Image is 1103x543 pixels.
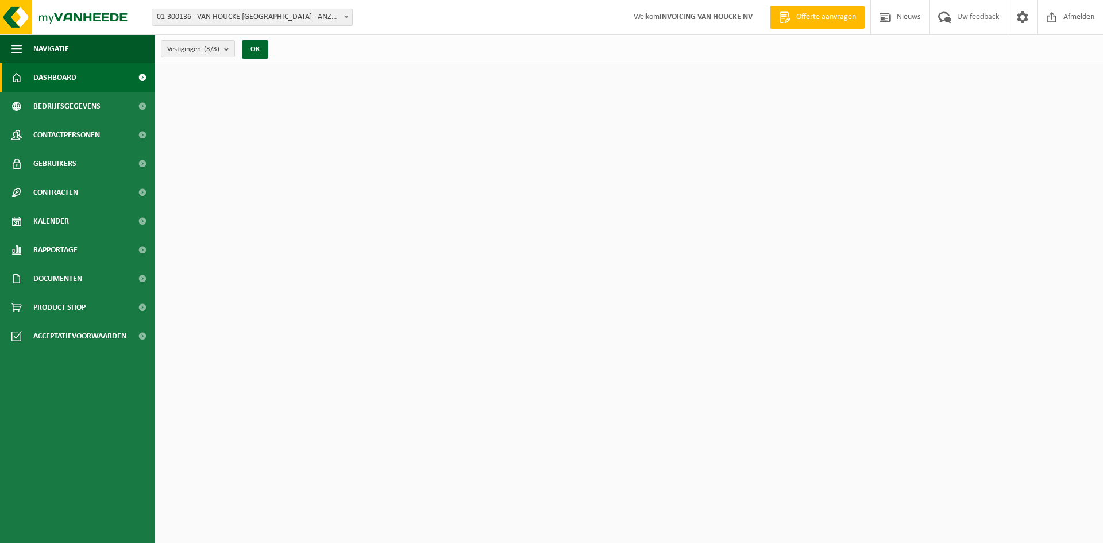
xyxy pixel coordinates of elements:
span: Product Shop [33,293,86,322]
button: OK [242,40,268,59]
span: Kalender [33,207,69,236]
span: Offerte aanvragen [793,11,859,23]
span: Rapportage [33,236,78,264]
span: Contracten [33,178,78,207]
span: Bedrijfsgegevens [33,92,101,121]
span: Vestigingen [167,41,219,58]
span: Navigatie [33,34,69,63]
span: Contactpersonen [33,121,100,149]
count: (3/3) [204,45,219,53]
span: Dashboard [33,63,76,92]
span: Documenten [33,264,82,293]
span: 01-300136 - VAN HOUCKE NV - ANZEGEM [152,9,352,25]
span: Acceptatievoorwaarden [33,322,126,351]
button: Vestigingen(3/3) [161,40,235,57]
span: Gebruikers [33,149,76,178]
a: Offerte aanvragen [770,6,865,29]
span: 01-300136 - VAN HOUCKE NV - ANZEGEM [152,9,353,26]
strong: INVOICING VAN HOUCKE NV [660,13,753,21]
